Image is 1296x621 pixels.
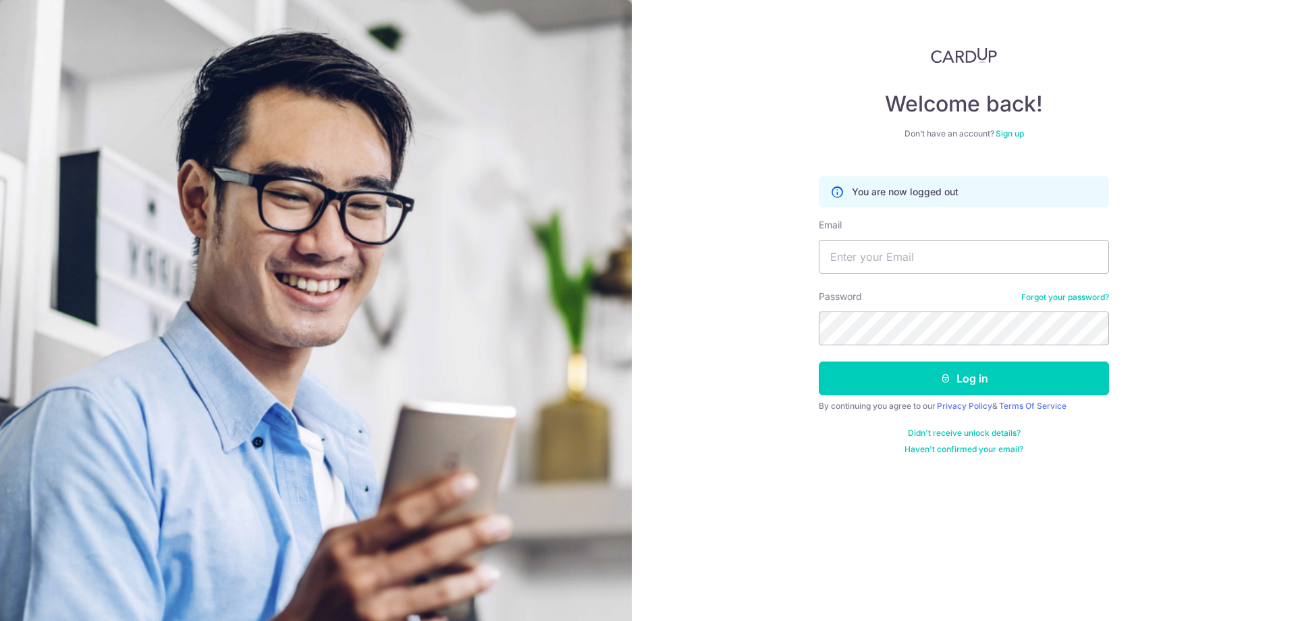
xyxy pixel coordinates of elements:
label: Password [819,290,862,303]
label: Email [819,218,842,232]
input: Enter your Email [819,240,1109,274]
div: By continuing you agree to our & [819,401,1109,412]
a: Terms Of Service [999,401,1066,411]
a: Haven't confirmed your email? [905,444,1023,455]
img: CardUp Logo [931,47,997,64]
a: Didn't receive unlock details? [908,428,1021,439]
a: Forgot your password? [1021,292,1109,303]
h4: Welcome back! [819,91,1109,118]
a: Privacy Policy [937,401,992,411]
div: Don’t have an account? [819,128,1109,139]
button: Log in [819,362,1109,395]
p: You are now logged out [852,185,959,199]
a: Sign up [996,128,1024,139]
